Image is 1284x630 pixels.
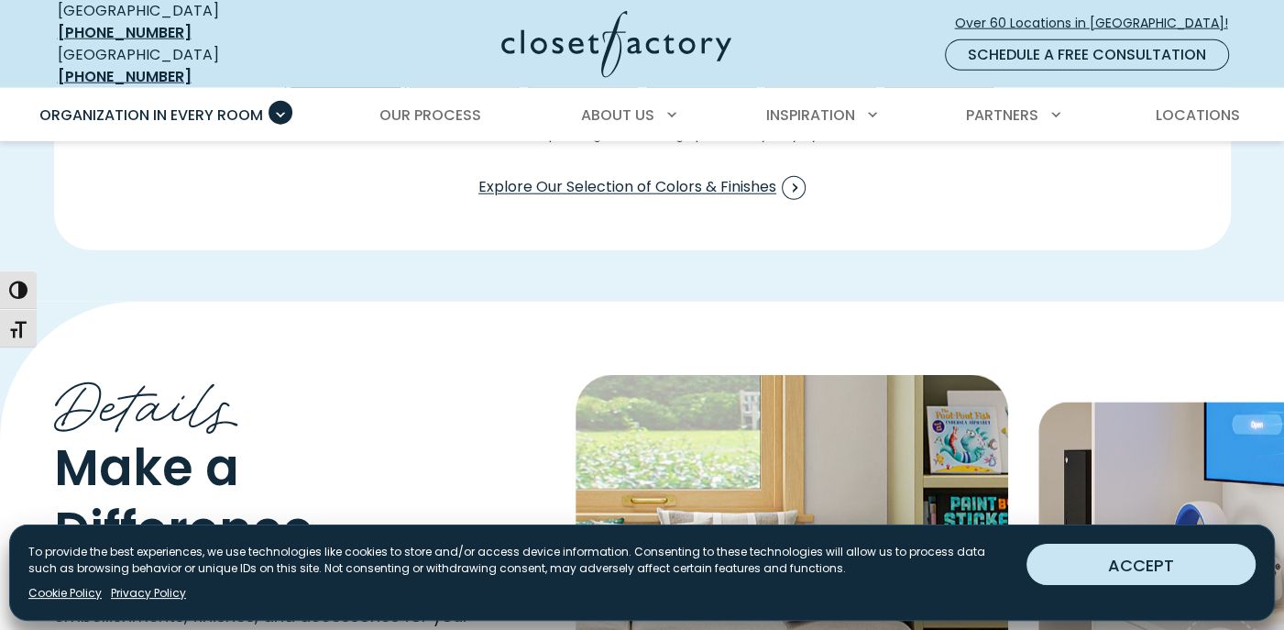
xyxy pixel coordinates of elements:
[27,90,1258,141] nav: Primary Menu
[379,105,481,126] span: Our Process
[28,585,102,602] a: Cookie Policy
[54,353,238,445] span: Details
[1155,105,1239,126] span: Locations
[58,22,192,43] a: [PHONE_NUMBER]
[581,105,654,126] span: About Us
[111,585,186,602] a: Privacy Policy
[39,105,263,126] span: Organization in Every Room
[58,66,192,87] a: [PHONE_NUMBER]
[766,105,855,126] span: Inspiration
[28,544,1012,577] p: To provide the best experiences, we use technologies like cookies to store and/or access device i...
[477,170,807,206] a: Explore Our Selection of Colors & Finishes
[58,44,324,88] div: [GEOGRAPHIC_DATA]
[966,105,1038,126] span: Partners
[945,39,1229,71] a: Schedule a Free Consultation
[501,11,731,78] img: Closet Factory Logo
[954,7,1244,39] a: Over 60 Locations in [GEOGRAPHIC_DATA]!
[955,14,1243,33] span: Over 60 Locations in [GEOGRAPHIC_DATA]!
[1026,544,1256,585] button: ACCEPT
[478,176,806,200] span: Explore Our Selection of Colors & Finishes
[54,495,313,565] span: Difference
[54,433,239,503] span: Make a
